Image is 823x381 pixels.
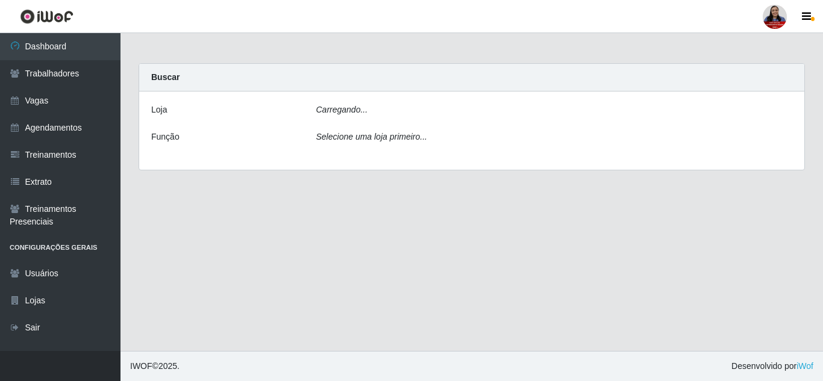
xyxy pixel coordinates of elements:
img: CoreUI Logo [20,9,74,24]
a: iWof [796,361,813,371]
span: © 2025 . [130,360,180,373]
span: Desenvolvido por [731,360,813,373]
i: Selecione uma loja primeiro... [316,132,427,141]
strong: Buscar [151,72,180,82]
span: IWOF [130,361,152,371]
label: Loja [151,104,167,116]
label: Função [151,131,180,143]
i: Carregando... [316,105,368,114]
